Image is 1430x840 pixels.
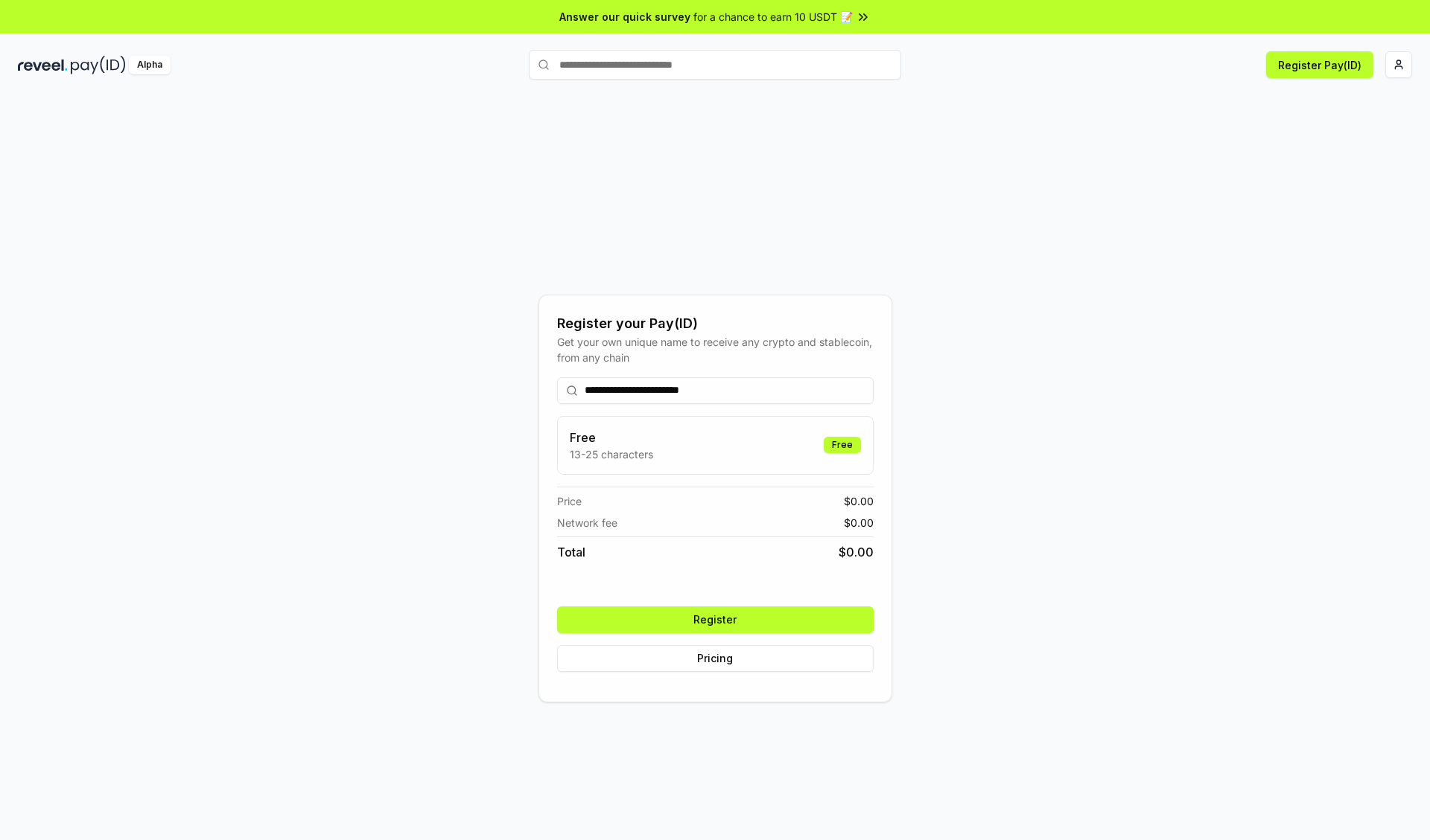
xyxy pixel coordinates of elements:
[570,446,653,462] p: 13-25 characters
[557,543,585,561] span: Total
[693,9,853,25] span: for a chance to earn 10 USDT 📝
[18,56,68,74] img: reveel_dark
[557,334,874,365] div: Get your own unique name to receive any crypto and stablecoin, from any chain
[557,606,874,633] button: Register
[71,56,126,74] img: pay_id
[824,437,861,453] div: Free
[559,9,690,25] span: Answer our quick survey
[844,515,874,530] span: $ 0.00
[844,493,874,509] span: $ 0.00
[557,493,582,509] span: Price
[557,645,874,672] button: Pricing
[557,515,617,530] span: Network fee
[557,313,874,334] div: Register your Pay(ID)
[129,56,171,74] div: Alpha
[1266,51,1373,78] button: Register Pay(ID)
[570,429,653,446] h3: Free
[839,543,874,561] span: $ 0.00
